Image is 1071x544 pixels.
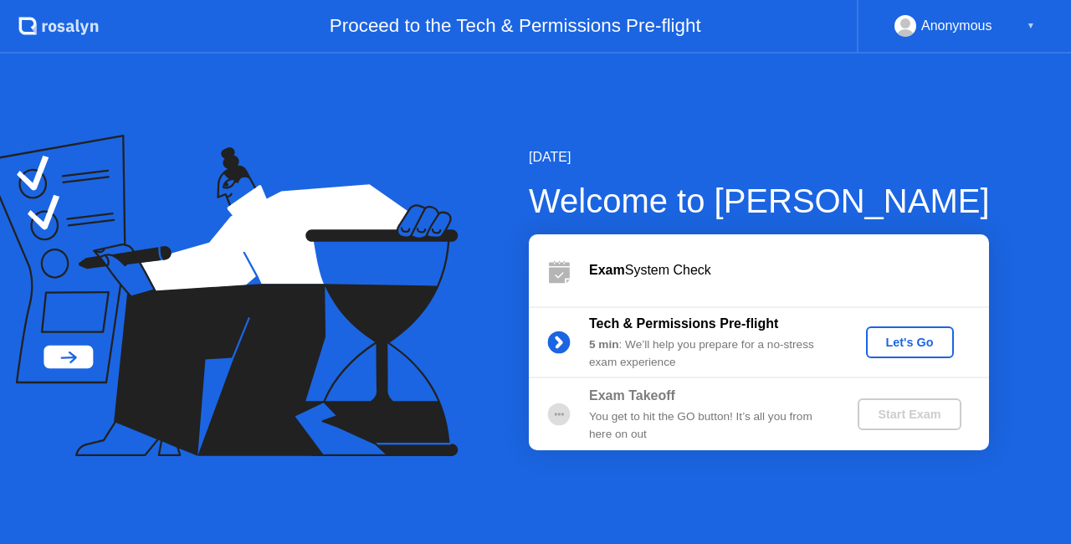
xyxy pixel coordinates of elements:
div: [DATE] [529,147,990,167]
div: System Check [589,260,989,280]
b: Exam [589,263,625,277]
div: Start Exam [864,408,954,421]
div: Welcome to [PERSON_NAME] [529,176,990,226]
div: Anonymous [921,15,992,37]
div: Let's Go [873,336,947,349]
b: Tech & Permissions Pre-flight [589,316,778,331]
div: ▼ [1027,15,1035,37]
button: Let's Go [866,326,954,358]
div: : We’ll help you prepare for a no-stress exam experience [589,336,830,371]
b: Exam Takeoff [589,388,675,403]
b: 5 min [589,338,619,351]
button: Start Exam [858,398,961,430]
div: You get to hit the GO button! It’s all you from here on out [589,408,830,443]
